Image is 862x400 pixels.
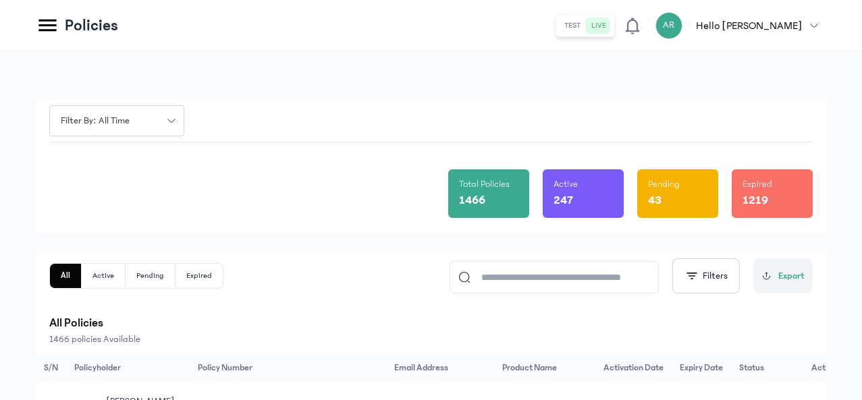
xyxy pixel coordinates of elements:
[586,18,612,34] button: live
[65,15,118,36] p: Policies
[778,269,805,283] span: Export
[743,177,772,191] p: Expired
[648,191,662,210] p: 43
[53,114,138,128] span: Filter by: all time
[126,264,176,288] button: Pending
[696,18,802,34] p: Hello [PERSON_NAME]
[753,258,813,293] button: Export
[595,354,672,381] th: Activation Date
[49,105,184,136] button: Filter by: all time
[743,191,768,210] p: 1219
[50,264,82,288] button: All
[731,354,803,381] th: Status
[459,191,485,210] p: 1466
[803,354,849,381] th: Actions
[386,354,494,381] th: Email Address
[655,12,826,39] button: ARHello [PERSON_NAME]
[559,18,586,34] button: test
[554,177,578,191] p: Active
[36,354,66,381] th: S/N
[66,354,190,381] th: Policyholder
[459,177,510,191] p: Total Policies
[494,354,595,381] th: Product Name
[49,314,813,333] p: All Policies
[672,258,740,293] button: Filters
[49,333,813,346] p: 1466 policies Available
[648,177,680,191] p: Pending
[554,191,573,210] p: 247
[655,12,682,39] div: AR
[176,264,223,288] button: Expired
[672,354,731,381] th: Expiry Date
[82,264,126,288] button: Active
[190,354,386,381] th: Policy Number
